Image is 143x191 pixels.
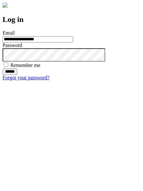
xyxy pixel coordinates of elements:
img: logo-4e3dc11c47720685a147b03b5a06dd966a58ff35d612b21f08c02c0306f2b779.png [3,3,8,8]
label: Password [3,43,22,48]
label: Email [3,30,15,36]
a: Forgot your password? [3,75,49,80]
label: Remember me [10,63,40,68]
h2: Log in [3,15,140,24]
